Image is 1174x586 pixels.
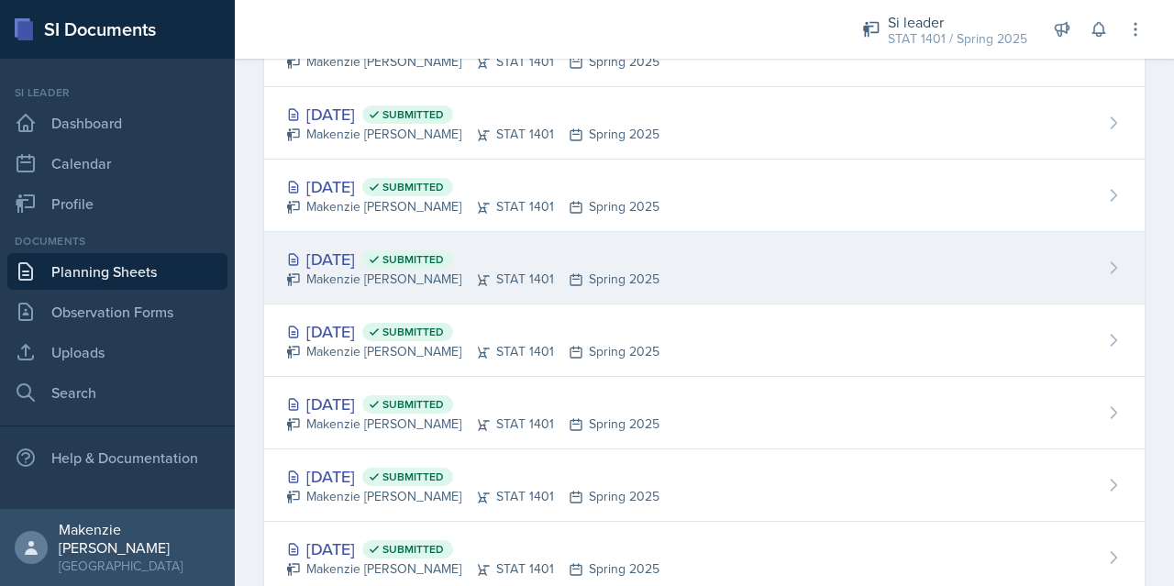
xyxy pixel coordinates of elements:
[888,11,1027,33] div: Si leader
[286,415,659,434] div: Makenzie [PERSON_NAME] STAT 1401 Spring 2025
[382,542,444,557] span: Submitted
[888,29,1027,49] div: STAT 1401 / Spring 2025
[264,449,1145,522] a: [DATE] Submitted Makenzie [PERSON_NAME]STAT 1401Spring 2025
[286,536,659,561] div: [DATE]
[7,233,227,249] div: Documents
[264,304,1145,377] a: [DATE] Submitted Makenzie [PERSON_NAME]STAT 1401Spring 2025
[286,52,659,72] div: Makenzie [PERSON_NAME] STAT 1401 Spring 2025
[7,105,227,141] a: Dashboard
[382,470,444,484] span: Submitted
[286,319,659,344] div: [DATE]
[264,377,1145,449] a: [DATE] Submitted Makenzie [PERSON_NAME]STAT 1401Spring 2025
[286,392,659,416] div: [DATE]
[286,487,659,506] div: Makenzie [PERSON_NAME] STAT 1401 Spring 2025
[286,559,659,579] div: Makenzie [PERSON_NAME] STAT 1401 Spring 2025
[382,180,444,194] span: Submitted
[7,374,227,411] a: Search
[7,84,227,101] div: Si leader
[59,520,220,557] div: Makenzie [PERSON_NAME]
[7,439,227,476] div: Help & Documentation
[7,253,227,290] a: Planning Sheets
[7,185,227,222] a: Profile
[286,174,659,199] div: [DATE]
[382,397,444,412] span: Submitted
[286,342,659,361] div: Makenzie [PERSON_NAME] STAT 1401 Spring 2025
[286,270,659,289] div: Makenzie [PERSON_NAME] STAT 1401 Spring 2025
[286,125,659,144] div: Makenzie [PERSON_NAME] STAT 1401 Spring 2025
[59,557,220,575] div: [GEOGRAPHIC_DATA]
[264,232,1145,304] a: [DATE] Submitted Makenzie [PERSON_NAME]STAT 1401Spring 2025
[286,247,659,271] div: [DATE]
[382,252,444,267] span: Submitted
[382,107,444,122] span: Submitted
[264,87,1145,160] a: [DATE] Submitted Makenzie [PERSON_NAME]STAT 1401Spring 2025
[7,293,227,330] a: Observation Forms
[286,197,659,216] div: Makenzie [PERSON_NAME] STAT 1401 Spring 2025
[7,145,227,182] a: Calendar
[286,102,659,127] div: [DATE]
[286,464,659,489] div: [DATE]
[264,160,1145,232] a: [DATE] Submitted Makenzie [PERSON_NAME]STAT 1401Spring 2025
[382,325,444,339] span: Submitted
[7,334,227,370] a: Uploads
